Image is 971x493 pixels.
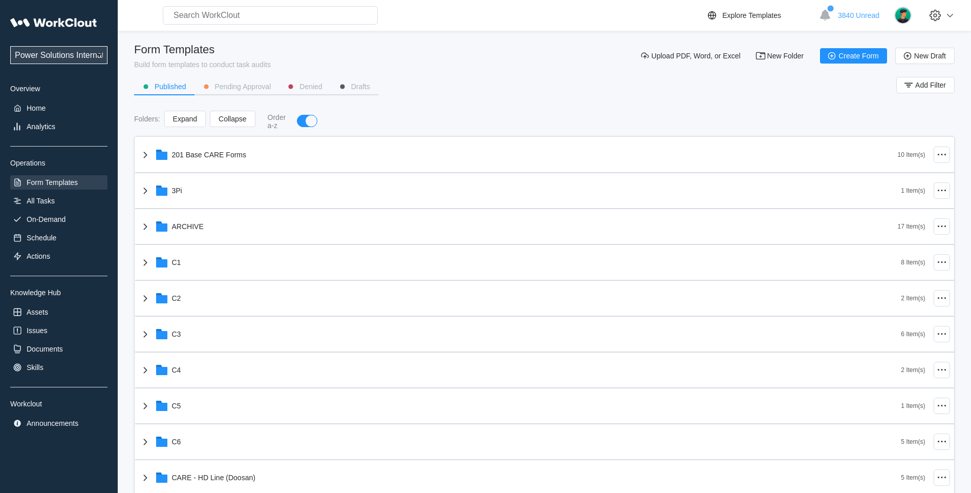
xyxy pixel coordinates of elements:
[27,363,44,372] div: Skills
[897,151,925,158] div: 10 Item(s)
[722,11,781,19] div: Explore Templates
[901,331,925,338] div: 6 Item(s)
[172,187,182,195] div: 3Pi
[901,295,925,302] div: 2 Item(s)
[901,187,925,194] div: 1 Item(s)
[901,474,925,481] div: 5 Item(s)
[27,326,47,335] div: Issues
[820,48,887,64] button: Create Form
[838,52,879,59] span: Create Form
[268,113,287,130] div: Order a-z
[164,111,206,127] button: Expand
[219,115,246,122] span: Collapse
[172,222,204,231] div: ARCHIVE
[172,294,181,302] div: C2
[10,101,107,115] a: Home
[10,231,107,245] a: Schedule
[27,104,46,112] div: Home
[749,48,812,64] button: New Folder
[163,6,378,25] input: Search WorkClout
[901,366,925,374] div: 2 Item(s)
[172,438,181,446] div: C6
[215,83,271,90] div: Pending Approval
[767,52,804,59] span: New Folder
[10,360,107,375] a: Skills
[27,252,50,260] div: Actions
[10,342,107,356] a: Documents
[27,345,63,353] div: Documents
[10,289,107,297] div: Knowledge Hub
[134,79,195,94] button: Published
[299,83,322,90] div: Denied
[27,308,48,316] div: Assets
[901,402,925,409] div: 1 Item(s)
[172,474,255,482] div: CARE - HD Line (Doosan)
[27,234,56,242] div: Schedule
[27,122,55,131] div: Analytics
[10,305,107,319] a: Assets
[331,79,378,94] button: Drafts
[172,366,181,374] div: C4
[172,151,247,159] div: 201 Base CARE Forms
[155,83,186,90] div: Published
[901,259,925,266] div: 8 Item(s)
[27,178,78,187] div: Form Templates
[134,60,271,69] div: Build form templates to conduct task audits
[896,77,955,93] button: Add Filter
[895,48,955,64] button: New Draft
[27,197,55,205] div: All Tasks
[10,85,107,93] div: Overview
[10,416,107,430] a: Announcements
[897,223,925,230] div: 17 Item(s)
[838,11,879,19] span: 3840 Unread
[10,249,107,263] a: Actions
[279,79,330,94] button: Denied
[173,115,197,122] span: Expand
[195,79,279,94] button: Pending Approval
[27,215,66,223] div: On-Demand
[172,402,181,410] div: C5
[633,48,749,64] button: Upload PDF, Word, or Excel
[210,111,255,127] button: Collapse
[10,159,107,167] div: Operations
[172,330,181,338] div: C3
[10,323,107,338] a: Issues
[10,119,107,134] a: Analytics
[172,258,181,266] div: C1
[915,81,946,89] span: Add Filter
[652,52,741,59] span: Upload PDF, Word, or Excel
[351,83,370,90] div: Drafts
[901,438,925,445] div: 5 Item(s)
[10,212,107,227] a: On-Demand
[134,115,160,123] div: Folders :
[10,400,107,408] div: Workclout
[914,52,946,59] span: New Draft
[134,43,271,56] div: Form Templates
[27,419,78,427] div: Announcements
[706,9,814,22] a: Explore Templates
[10,175,107,190] a: Form Templates
[894,7,912,24] img: user.png
[10,194,107,208] a: All Tasks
